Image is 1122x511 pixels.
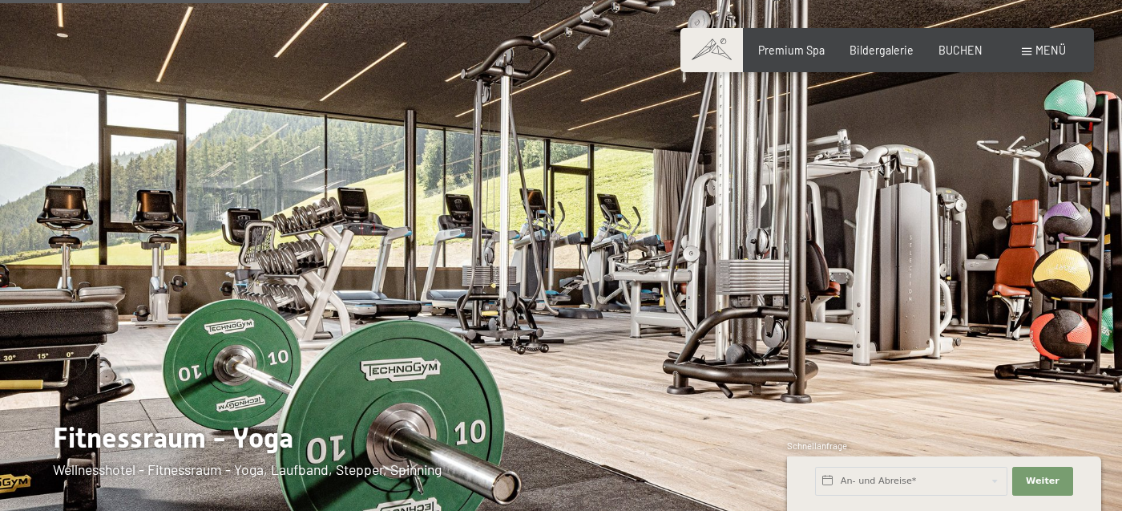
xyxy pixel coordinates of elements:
a: Premium Spa [758,43,825,57]
a: Bildergalerie [850,43,914,57]
a: BUCHEN [938,43,983,57]
button: Weiter [1012,467,1073,496]
span: Weiter [1026,475,1059,488]
span: Menü [1035,43,1066,57]
span: Schnellanfrage [787,440,847,451]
